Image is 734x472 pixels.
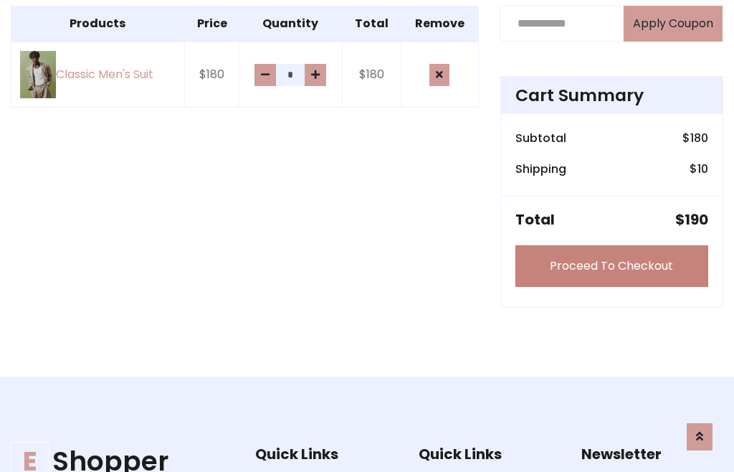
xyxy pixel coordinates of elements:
span: 180 [690,130,708,146]
span: 10 [697,161,708,177]
button: Apply Coupon [624,6,723,42]
th: Quantity [239,6,342,42]
h5: Total [515,211,555,228]
th: Products [11,6,185,42]
a: Classic Men's Suit [20,51,176,99]
span: 190 [685,209,708,230]
td: $180 [184,42,239,108]
h6: Subtotal [515,131,566,145]
th: Remove [401,6,478,42]
th: Price [184,6,239,42]
h6: $ [690,162,708,176]
h6: Shipping [515,162,566,176]
h5: Quick Links [419,445,561,463]
h5: $ [675,211,708,228]
a: Proceed To Checkout [515,245,708,287]
h6: $ [682,131,708,145]
td: $180 [342,42,401,108]
h4: Cart Summary [515,85,708,105]
h5: Newsletter [581,445,723,463]
h5: Quick Links [255,445,397,463]
th: Total [342,6,401,42]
